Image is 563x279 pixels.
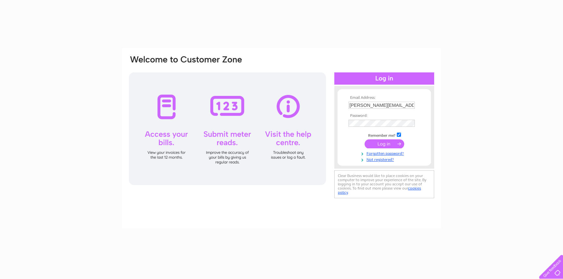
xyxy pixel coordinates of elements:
a: Forgotten password? [348,150,422,156]
th: Password: [347,114,422,118]
input: Submit [365,139,404,148]
div: Clear Business would like to place cookies on your computer to improve your experience of the sit... [334,170,434,198]
a: Not registered? [348,156,422,162]
td: Remember me? [347,132,422,138]
a: cookies policy [338,186,421,195]
th: Email Address: [347,96,422,100]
